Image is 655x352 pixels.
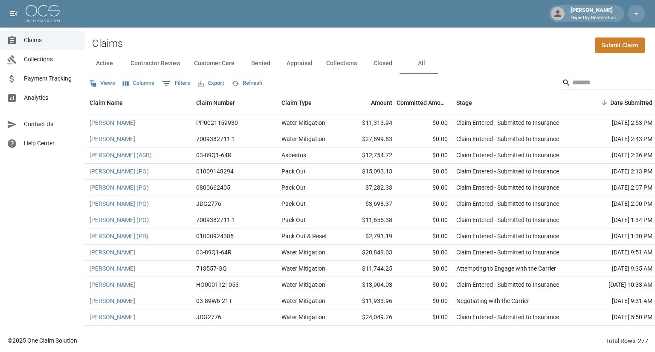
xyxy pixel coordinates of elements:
div: 03-89Q1-64R [196,248,232,257]
button: Closed [364,53,402,74]
div: Claim Entered - Submitted to Insurance [456,135,559,143]
button: Export [196,77,226,90]
div: $0.00 [397,277,452,293]
div: Claim Entered - Submitted to Insurance [456,183,559,192]
span: Claims [24,36,78,45]
div: 7009382711-1 [196,135,235,143]
a: [PERSON_NAME] [90,248,135,257]
div: Claim Entered - Submitted to Insurance [456,167,559,176]
div: Attempting to Engage with the Carrier [456,264,556,273]
button: Denied [241,53,280,74]
a: [PERSON_NAME] (PO) [90,199,149,208]
div: Amount [371,91,392,115]
div: Pack Out [281,216,306,224]
button: Contractor Review [124,53,187,74]
div: $2,791.19 [341,228,397,245]
div: Claim Name [85,91,192,115]
button: Select columns [121,77,157,90]
a: [PERSON_NAME] [90,118,135,127]
img: ocs-logo-white-transparent.png [26,5,60,22]
div: $27,899.83 [341,131,397,147]
a: [PERSON_NAME] [90,264,135,273]
button: Appraisal [280,53,319,74]
div: $11,744.25 [341,261,397,277]
div: Claim Entered - Submitted to Insurance [456,280,559,289]
a: [PERSON_NAME] (ASB) [90,151,152,159]
div: 01008924385 [196,232,234,240]
div: $0.00 [397,326,452,342]
div: Claim Entered - Submitted to Insurance [456,151,559,159]
button: Show filters [160,77,192,90]
div: Pack Out [281,199,306,208]
div: Claim Entered - Submitted to Insurance [456,313,559,321]
div: $0.00 [397,261,452,277]
button: Customer Care [187,53,241,74]
div: Date Submitted [610,91,652,115]
div: Claim Name [90,91,123,115]
div: 03-89Q1-64R [196,151,232,159]
span: Contact Us [24,120,78,129]
button: Active [85,53,124,74]
div: 713557-GQ [196,264,227,273]
div: Claim Entered - Submitted to Insurance [456,329,559,338]
button: Refresh [229,77,264,90]
a: Submit Claim [595,38,645,53]
div: Water Mitigation [281,264,325,273]
div: $0.00 [397,212,452,228]
div: $13,904.03 [341,277,397,293]
div: Water Mitigation [281,118,325,127]
a: [PERSON_NAME] (PO) [90,167,149,176]
div: $0.00 [397,196,452,212]
div: Search [562,76,653,91]
div: Water Mitigation [281,313,325,321]
div: HO0001121053 [196,280,239,289]
div: Claim Type [281,91,312,115]
div: PP0021159930 [196,118,238,127]
a: [PERSON_NAME] [90,313,135,321]
div: $0.00 [397,147,452,164]
a: [PERSON_NAME] (PO) [90,216,149,224]
div: Committed Amount [397,91,448,115]
div: 03-89W6-21T [196,297,232,305]
span: Collections [24,55,78,64]
div: JDG2776 [196,313,221,321]
div: $7,282.33 [341,180,397,196]
div: Stage [456,91,472,115]
div: Claim Number [192,91,277,115]
a: [PERSON_NAME] [90,135,135,143]
span: Help Center [24,139,78,148]
div: Amount [341,91,397,115]
div: Pack Out [281,167,306,176]
span: Payment Tracking [24,74,78,83]
a: [PERSON_NAME] [90,297,135,305]
a: [PERSON_NAME] (PO) [90,183,149,192]
div: $63,409.96 [341,326,397,342]
button: Collections [319,53,364,74]
div: $24,049.26 [341,309,397,326]
div: $11,313.94 [341,115,397,131]
div: Pack Out [281,183,306,192]
span: Analytics [24,93,78,102]
div: 01009148294 [196,167,234,176]
div: Water Mitigation [281,135,325,143]
div: $0.00 [397,180,452,196]
div: $20,849.03 [341,245,397,261]
div: $11,655.38 [341,212,397,228]
div: $12,754.72 [341,147,397,164]
div: 0800662405 [196,183,230,192]
div: Committed Amount [397,91,452,115]
div: Total Rows: 277 [606,337,648,345]
button: Sort [598,97,610,109]
h2: Claims [92,38,123,50]
button: Views [87,77,117,90]
button: All [402,53,441,74]
div: $3,698.37 [341,196,397,212]
div: Stage [452,91,580,115]
div: Claim Entered - Submitted to Insurance [456,216,559,224]
div: 7009382711-1 [196,216,235,224]
div: Negotiating with the Carrier [456,297,529,305]
div: Asbestos [281,329,306,338]
div: dynamic tabs [85,53,655,74]
div: [PERSON_NAME] [567,6,619,21]
div: © 2025 One Claim Solution [8,336,77,345]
